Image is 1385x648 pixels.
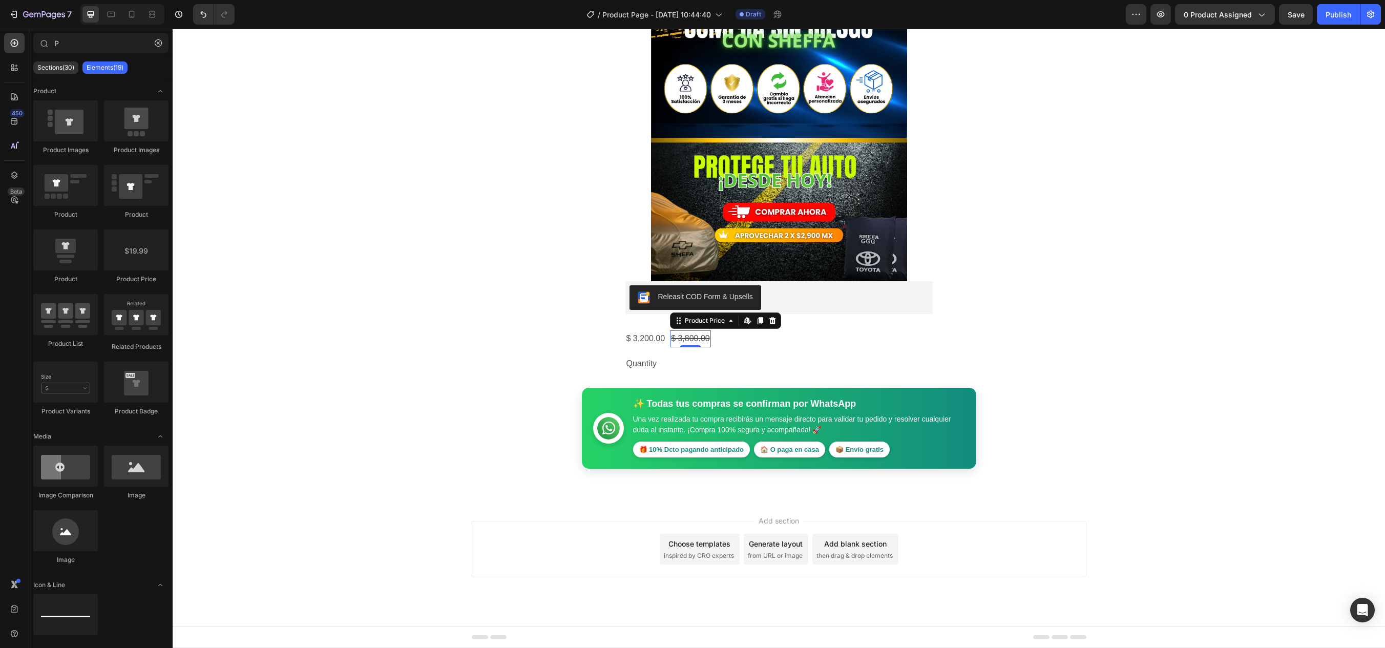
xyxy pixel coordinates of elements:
span: Save [1288,10,1305,19]
span: Draft [746,10,761,19]
div: Open Intercom Messenger [1350,598,1375,622]
div: Product Price [510,287,554,297]
div: Product List [33,339,98,348]
div: Product [104,210,169,219]
p: Una vez realizada tu compra recibirás un mensaje directo para validar tu pedido y resolver cualqu... [460,385,792,407]
div: Product [33,275,98,284]
div: Image [33,555,98,565]
div: Product [33,210,98,219]
span: Toggle open [152,428,169,445]
div: Product Images [104,145,169,155]
p: Sections(30) [37,64,74,72]
p: 7 [67,8,72,20]
span: from URL or image [575,522,630,532]
span: Toggle open [152,83,169,99]
div: Product Images [33,145,98,155]
input: Search Sections & Elements [33,33,169,53]
div: 450 [10,109,25,117]
button: 7 [4,4,76,25]
h3: ✨ Todas tus compras se confirman por WhatsApp [460,368,792,382]
span: 📦 Envío gratis [657,413,717,429]
div: Related Products [104,342,169,351]
div: Undo/Redo [193,4,235,25]
span: 0 product assigned [1184,9,1252,20]
span: Media [33,432,51,441]
span: inspired by CRO experts [491,522,561,532]
div: Choose templates [496,510,558,520]
img: WhatsApp [421,384,451,415]
img: gempages_584144158281695832-4cb83a7f-3e2a-4a95-9798-d48b77b32a97.png [478,109,735,253]
span: Product [33,87,56,96]
div: $ 3,200.00 [453,302,494,319]
p: Elements(19) [87,64,123,72]
span: Add section [582,487,631,497]
div: Add blank section [652,510,714,520]
div: Generate layout [576,510,630,520]
button: Publish [1317,4,1360,25]
div: Quantity [453,327,760,344]
span: 🎁 10% Dcto pagando anticipado [460,413,578,429]
span: Icon & Line [33,580,65,590]
iframe: Design area [173,29,1385,648]
button: 0 product assigned [1175,4,1275,25]
div: Beta [8,187,25,196]
span: then drag & drop elements [644,522,720,532]
span: 🏠 O paga en casa [581,413,653,429]
div: Releasit COD Form & Upsells [486,263,580,274]
div: Product Price [104,275,169,284]
div: Image Comparison [33,491,98,500]
div: Product Variants [33,407,98,416]
div: $ 3,800.00 [497,302,538,319]
img: CKKYs5695_ICEAE=.webp [465,263,477,275]
button: Releasit COD Form & Upsells [457,257,589,281]
button: Save [1279,4,1313,25]
span: / [598,9,600,20]
span: Product Page - [DATE] 10:44:40 [602,9,711,20]
div: Product Badge [104,407,169,416]
div: Publish [1326,9,1351,20]
span: Toggle open [152,577,169,593]
div: Image [104,491,169,500]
